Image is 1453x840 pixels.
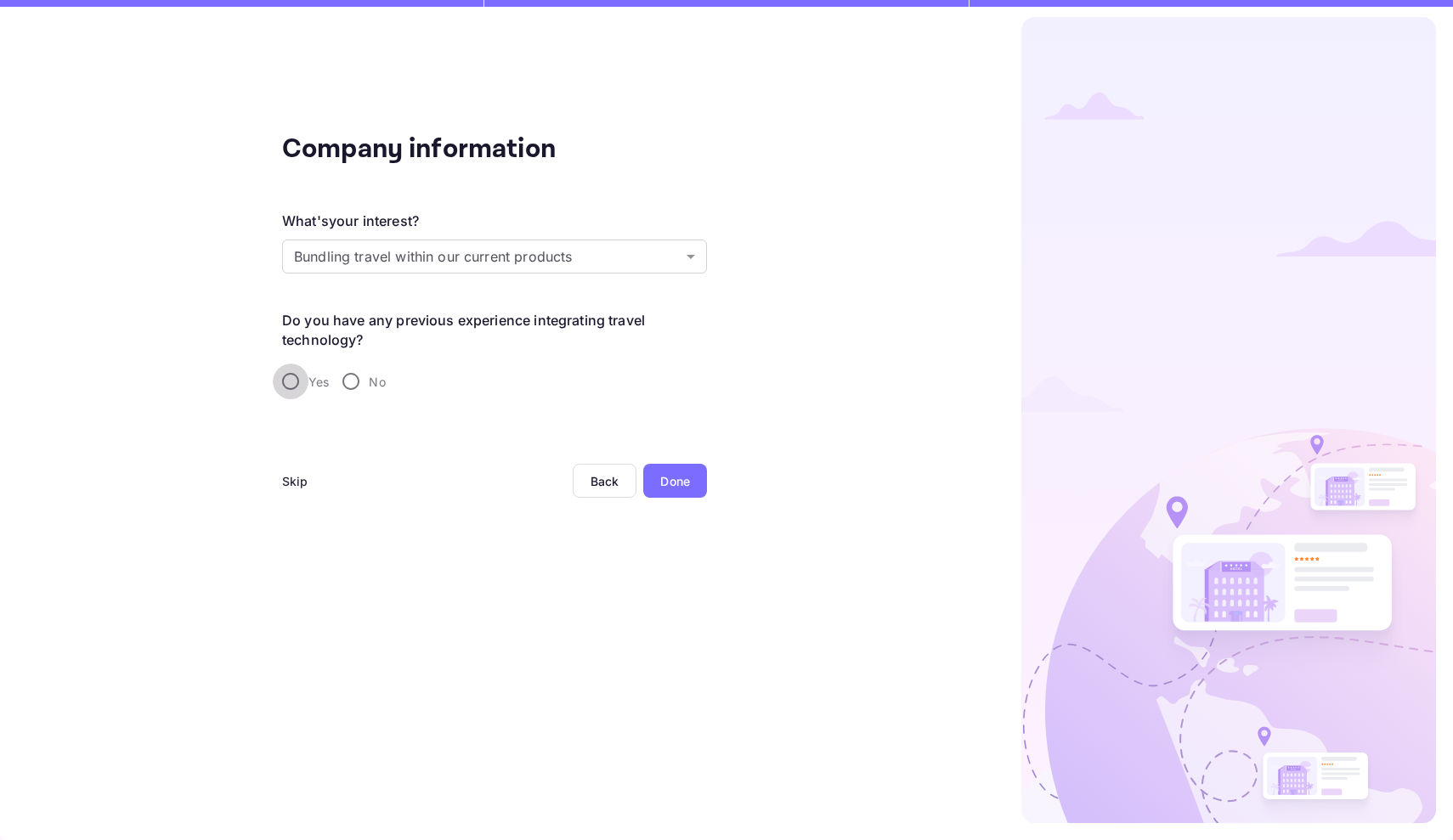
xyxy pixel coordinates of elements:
div: Company information [282,129,622,170]
div: What's your interest? [282,211,419,231]
span: Yes [308,373,329,391]
div: travel-experience [282,364,707,399]
img: logo [1021,17,1436,823]
div: Done [660,472,690,490]
span: No [369,373,385,391]
div: Without label [282,240,707,273]
div: Skip [282,472,308,490]
legend: Do you have any previous experience integrating travel technology? [282,311,707,350]
div: Back [591,474,619,488]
